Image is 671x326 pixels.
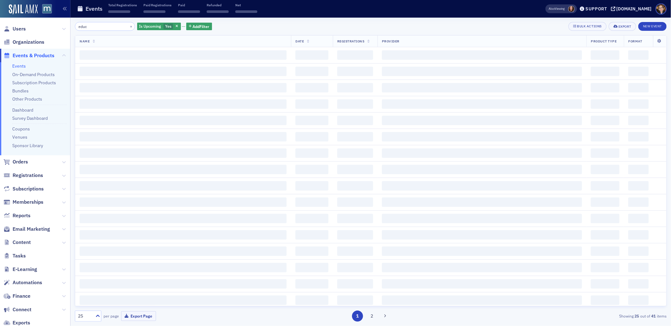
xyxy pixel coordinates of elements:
[13,306,31,313] span: Connect
[80,39,90,43] span: Name
[337,39,365,43] span: Registrations
[337,99,373,109] span: ‌
[568,22,607,31] button: Bulk Actions
[628,50,649,60] span: ‌
[80,165,287,174] span: ‌
[382,165,582,174] span: ‌
[3,306,31,313] a: Connect
[3,212,31,219] a: Reports
[13,239,31,246] span: Content
[295,246,328,256] span: ‌
[638,23,667,29] a: New Event
[628,132,649,141] span: ‌
[3,266,37,273] a: E-Learning
[139,24,161,29] span: Is Upcoming
[128,23,134,29] button: ×
[75,22,135,31] input: Search…
[3,158,28,165] a: Orders
[295,263,328,272] span: ‌
[108,10,130,13] span: ‌
[382,230,582,240] span: ‌
[38,4,52,15] a: View Homepage
[591,246,619,256] span: ‌
[337,181,373,191] span: ‌
[295,116,328,125] span: ‌
[634,313,640,319] strong: 25
[591,83,619,92] span: ‌
[9,4,38,14] img: SailAMX
[591,197,619,207] span: ‌
[337,214,373,223] span: ‌
[13,293,31,300] span: Finance
[549,7,565,11] span: Viewing
[80,230,287,240] span: ‌
[13,279,42,286] span: Automations
[42,4,52,14] img: SailAMX
[235,10,257,13] span: ‌
[337,50,373,60] span: ‌
[80,246,287,256] span: ‌
[591,99,619,109] span: ‌
[295,279,328,289] span: ‌
[382,67,582,76] span: ‌
[628,165,649,174] span: ‌
[3,293,31,300] a: Finance
[617,6,652,12] div: [DOMAIN_NAME]
[3,185,44,192] a: Subscriptions
[295,50,328,60] span: ‌
[366,311,377,322] button: 2
[628,296,649,305] span: ‌
[295,165,328,174] span: ‌
[12,115,48,121] a: Survey Dashboard
[591,279,619,289] span: ‌
[337,246,373,256] span: ‌
[207,3,229,7] p: Refunded
[591,116,619,125] span: ‌
[591,181,619,191] span: ‌
[13,226,50,233] span: Email Marketing
[80,50,287,60] span: ‌
[650,313,657,319] strong: 41
[13,199,43,206] span: Memberships
[103,313,119,319] label: per page
[121,311,156,321] button: Export Page
[80,181,287,191] span: ‌
[337,67,373,76] span: ‌
[143,10,165,13] span: ‌
[628,214,649,223] span: ‌
[382,197,582,207] span: ‌
[628,99,649,109] span: ‌
[628,148,649,158] span: ‌
[295,83,328,92] span: ‌
[295,181,328,191] span: ‌
[3,172,43,179] a: Registrations
[295,99,328,109] span: ‌
[549,7,555,11] div: Also
[628,230,649,240] span: ‌
[628,39,642,43] span: Format
[108,3,137,7] p: Total Registrations
[13,252,26,259] span: Tasks
[295,39,304,43] span: Date
[382,99,582,109] span: ‌
[628,67,649,76] span: ‌
[3,52,54,59] a: Events & Products
[618,25,631,28] div: Export
[295,214,328,223] span: ‌
[12,134,27,140] a: Venues
[591,67,619,76] span: ‌
[337,83,373,92] span: ‌
[337,165,373,174] span: ‌
[591,165,619,174] span: ‌
[591,296,619,305] span: ‌
[12,63,26,69] a: Events
[591,50,619,60] span: ‌
[591,214,619,223] span: ‌
[382,50,582,60] span: ‌
[143,3,171,7] p: Paid Registrations
[628,279,649,289] span: ‌
[568,6,575,12] span: Natalie Antonakas
[382,181,582,191] span: ‌
[3,39,44,46] a: Organizations
[13,52,54,59] span: Events & Products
